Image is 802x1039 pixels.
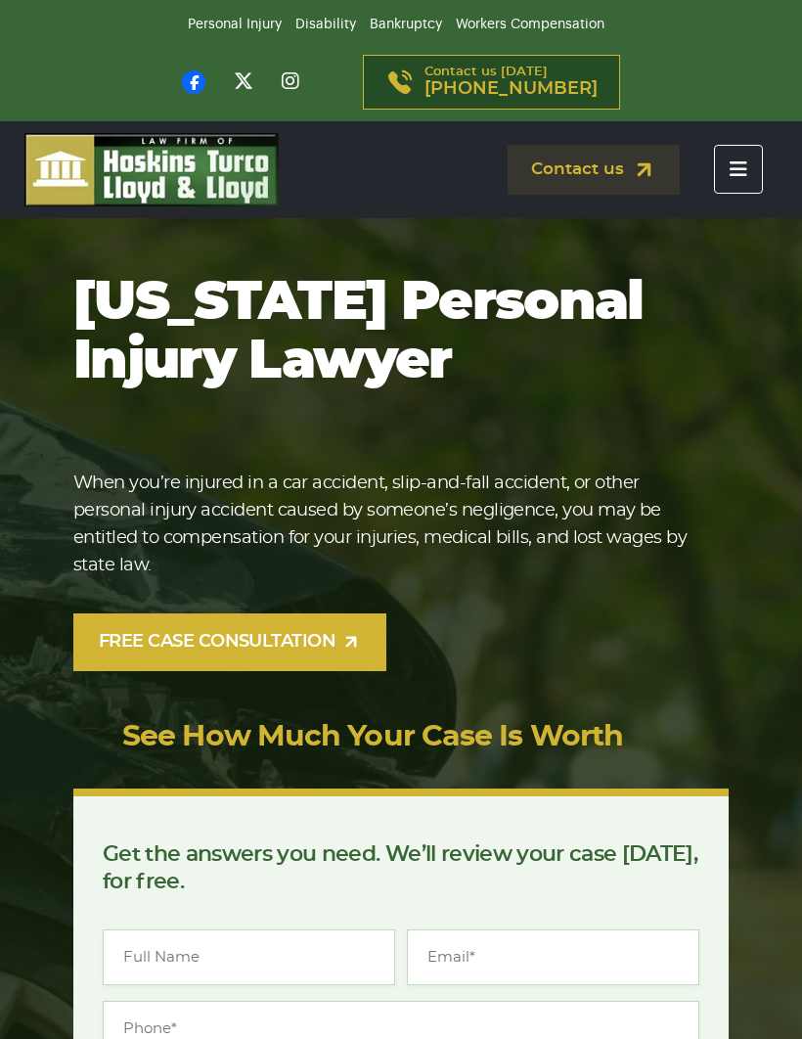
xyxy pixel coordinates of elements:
a: Contact us [DATE][PHONE_NUMBER] [363,55,620,110]
button: Toggle navigation [714,145,763,194]
img: logo [24,133,279,206]
input: Full Name [103,929,395,985]
p: Contact us [DATE] [424,66,598,99]
input: Email* [407,929,699,985]
a: Contact us [508,145,680,195]
a: Workers Compensation [456,18,604,31]
img: arrow-up-right-light.svg [341,632,361,652]
a: Bankruptcy [370,18,442,31]
a: Personal Injury [188,18,282,31]
p: Get the answers you need. We’ll review your case [DATE], for free. [103,840,699,895]
p: When you’re injured in a car accident, slip-and-fall accident, or other personal injury accident ... [73,470,690,579]
h1: [US_STATE] Personal Injury Lawyer [73,274,690,391]
span: [PHONE_NUMBER] [424,79,598,99]
a: See How Much Your Case Is Worth [122,722,623,751]
a: FREE CASE CONSULTATION [73,613,386,671]
a: Disability [295,18,356,31]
